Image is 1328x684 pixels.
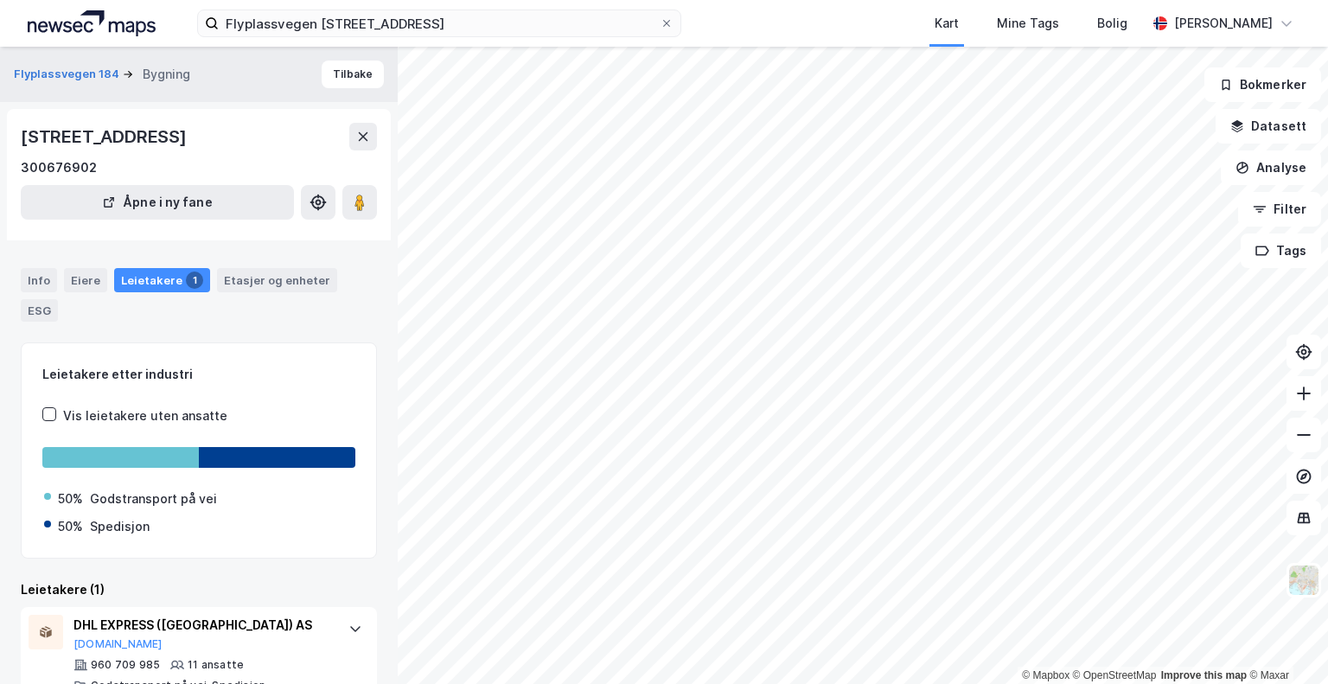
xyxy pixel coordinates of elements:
button: [DOMAIN_NAME] [73,637,163,651]
button: Filter [1238,192,1321,227]
button: Bokmerker [1204,67,1321,102]
a: OpenStreetMap [1073,669,1157,681]
div: Vis leietakere uten ansatte [63,406,227,426]
button: Tags [1241,233,1321,268]
div: 50% [58,516,83,537]
div: 11 ansatte [188,658,244,672]
button: Flyplassvegen 184 [14,66,123,83]
button: Analyse [1221,150,1321,185]
div: DHL EXPRESS ([GEOGRAPHIC_DATA]) AS [73,615,331,636]
div: Leietakere etter industri [42,364,355,385]
div: Mine Tags [997,13,1059,34]
button: Datasett [1216,109,1321,144]
div: Kart [935,13,959,34]
button: Tilbake [322,61,384,88]
a: Mapbox [1022,669,1069,681]
input: Søk på adresse, matrikkel, gårdeiere, leietakere eller personer [219,10,660,36]
div: Eiere [64,268,107,292]
div: ESG [21,299,58,322]
iframe: Chat Widget [1242,601,1328,684]
div: [STREET_ADDRESS] [21,123,190,150]
a: Improve this map [1161,669,1247,681]
div: Leietakere [114,268,210,292]
div: Bygning [143,64,190,85]
div: [PERSON_NAME] [1174,13,1273,34]
div: Info [21,268,57,292]
div: Leietakere (1) [21,579,377,600]
img: logo.a4113a55bc3d86da70a041830d287a7e.svg [28,10,156,36]
div: 50% [58,489,83,509]
div: Godstransport på vei [90,489,217,509]
button: Åpne i ny fane [21,185,294,220]
div: 300676902 [21,157,97,178]
div: Bolig [1097,13,1127,34]
div: Etasjer og enheter [224,272,330,288]
img: Z [1287,564,1320,597]
div: 1 [186,272,203,289]
div: Spedisjon [90,516,150,537]
div: Kontrollprogram for chat [1242,601,1328,684]
div: 960 709 985 [91,658,160,672]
